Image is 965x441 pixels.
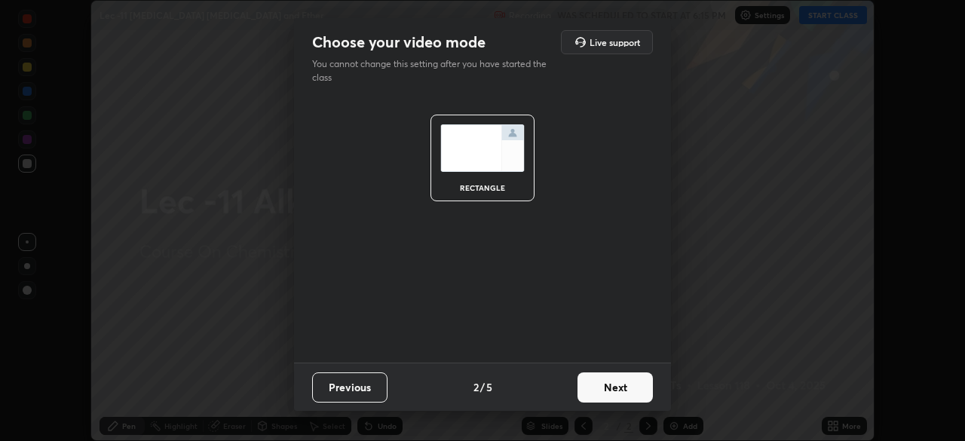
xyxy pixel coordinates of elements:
[577,372,653,403] button: Next
[312,32,486,52] h2: Choose your video mode
[440,124,525,172] img: normalScreenIcon.ae25ed63.svg
[312,372,388,403] button: Previous
[473,379,479,395] h4: 2
[480,379,485,395] h4: /
[312,57,556,84] p: You cannot change this setting after you have started the class
[590,38,640,47] h5: Live support
[452,184,513,191] div: rectangle
[486,379,492,395] h4: 5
